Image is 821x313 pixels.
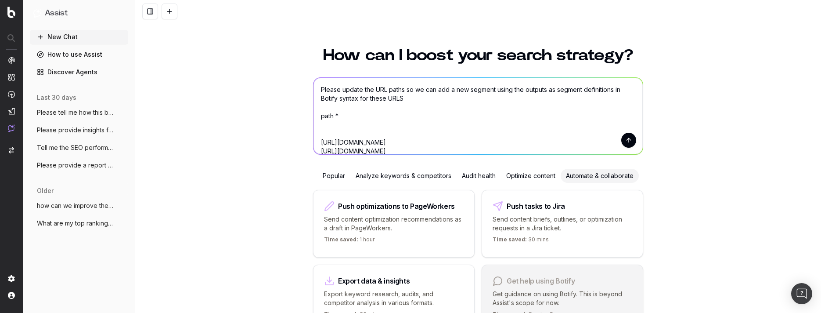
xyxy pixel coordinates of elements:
span: What are my top ranking pages? [URL] [37,219,114,228]
p: Send content optimization recommendations as a draft in PageWorkers. [324,215,464,233]
img: Setting [8,275,15,282]
a: Discover Agents [30,65,128,79]
h1: How can I boost your search strategy? [313,47,643,63]
span: Please tell me how this blog can be more [37,108,114,117]
button: New Chat [30,30,128,44]
img: My account [8,292,15,299]
button: Please provide a report for the 60 day p [30,158,128,172]
img: Botify logo [7,7,15,18]
a: How to use Assist [30,47,128,62]
textarea: Please update the URL paths so we can add a new segment using the outputs as segment definitions ... [313,78,643,154]
div: Automate & collaborate [561,169,639,183]
div: Export data & insights [338,277,410,284]
button: Please provide insights for how the page [30,123,128,137]
p: 1 hour [324,236,374,247]
span: Tell me the SEO performance of [URL] [37,143,114,152]
h1: Assist [45,7,68,19]
img: Intelligence [8,73,15,81]
button: Please tell me how this blog can be more [30,106,128,120]
div: Push tasks to Jira [507,203,565,210]
button: Tell me the SEO performance of [URL] [30,141,128,155]
p: Get guidance on using Botify. This is beyond Assist's scope for now. [493,290,632,307]
p: 30 mins [493,236,549,247]
span: last 30 days [37,93,76,102]
div: Push optimizations to PageWorkers [338,203,455,210]
div: Popular [317,169,350,183]
div: Open Intercom Messenger [791,283,812,304]
span: older [37,186,54,195]
span: Time saved: [493,236,527,243]
img: Switch project [9,147,14,153]
button: Assist [33,7,125,19]
span: Please provide a report for the 60 day p [37,161,114,170]
span: Time saved: [324,236,358,243]
img: Assist [8,124,15,132]
p: Export keyword research, audits, and competitor analysis in various formats. [324,290,464,307]
div: Analyze keywords & competitors [350,169,457,183]
span: how can we improve the SEO of this page? [37,201,114,210]
img: Assist [33,9,41,17]
button: What are my top ranking pages? [URL] [30,216,128,230]
div: Audit health [457,169,501,183]
div: Optimize content [501,169,561,183]
span: Please provide insights for how the page [37,126,114,135]
button: how can we improve the SEO of this page? [30,199,128,213]
p: Send content briefs, outlines, or optimization requests in a Jira ticket. [493,215,632,233]
img: Activation [8,91,15,98]
div: Get help using Botify [507,277,575,284]
img: Analytics [8,57,15,64]
img: Studio [8,108,15,115]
